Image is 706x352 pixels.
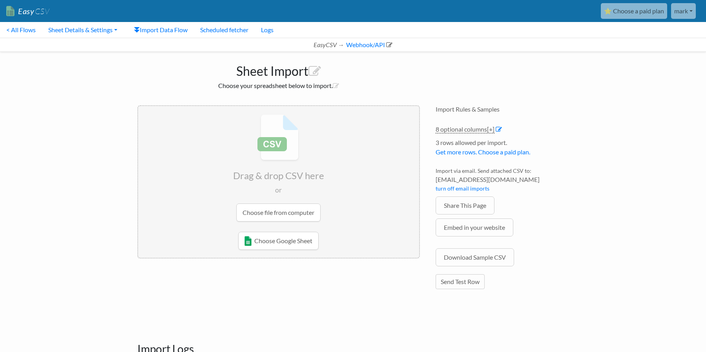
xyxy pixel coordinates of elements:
h2: Choose your spreadsheet below to import. [137,82,420,89]
a: Send Test Row [436,274,485,289]
i: EasyCSV → [314,41,344,48]
a: Webhook/API [345,41,392,48]
a: Sheet Details & Settings [42,22,124,38]
a: Import Data Flow [128,22,194,38]
h1: Sheet Import [137,60,420,79]
a: 8 optional columns[+] [436,125,494,134]
span: [EMAIL_ADDRESS][DOMAIN_NAME] [436,175,569,184]
a: turn off email imports [436,185,489,192]
li: 3 rows allowed per import. [436,138,569,161]
a: Logs [255,22,280,38]
a: Choose Google Sheet [238,232,319,250]
a: EasyCSV [6,3,49,19]
span: CSV [34,6,49,16]
a: Share This Page [436,196,494,214]
a: Scheduled fetcher [194,22,255,38]
span: [+] [487,125,494,133]
a: ⭐ Choose a paid plan [601,3,667,19]
a: mark [671,3,696,19]
a: Download Sample CSV [436,248,514,266]
h4: Import Rules & Samples [436,105,569,113]
a: Embed in your website [436,218,513,236]
li: Import via email. Send attached CSV to: [436,167,569,196]
a: Get more rows. Choose a paid plan. [436,148,530,156]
